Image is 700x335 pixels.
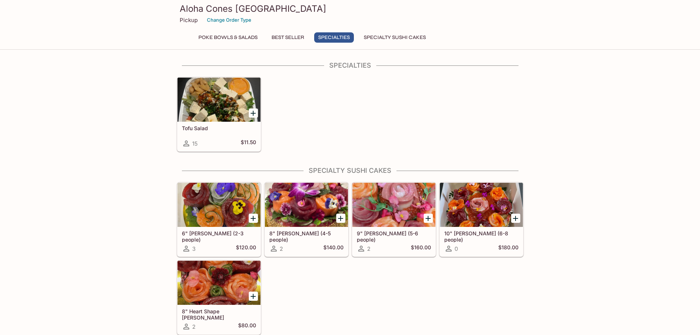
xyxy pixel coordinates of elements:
h5: 8" Heart Shape [PERSON_NAME] [182,308,256,320]
span: 0 [455,245,458,252]
a: 9" [PERSON_NAME] (5-6 people)2$160.00 [352,182,436,257]
button: Add 9" Sushi Cake (5-6 people) [424,214,433,223]
a: 10" [PERSON_NAME] (6-8 people)0$180.00 [439,182,523,257]
h3: Aloha Cones [GEOGRAPHIC_DATA] [180,3,521,14]
button: Add 8" Heart Shape Sushi Cake [249,292,258,301]
a: Tofu Salad15$11.50 [177,77,261,152]
button: Specialty Sushi Cakes [360,32,430,43]
button: Add 10" Sushi Cake (6-8 people) [511,214,520,223]
button: Add Tofu Salad [249,108,258,118]
h5: $120.00 [236,244,256,253]
button: Add 6" Sushi Cake (2-3 people) [249,214,258,223]
button: Specialties [314,32,354,43]
h5: $180.00 [498,244,518,253]
div: 9" Sushi Cake (5-6 people) [352,183,435,227]
span: 2 [280,245,283,252]
div: 6" Sushi Cake (2-3 people) [177,183,261,227]
h5: $160.00 [411,244,431,253]
button: Poke Bowls & Salads [194,32,262,43]
h5: 10" [PERSON_NAME] (6-8 people) [444,230,518,242]
a: 8" [PERSON_NAME] (4-5 people)2$140.00 [265,182,348,257]
h5: 6" [PERSON_NAME] (2-3 people) [182,230,256,242]
p: Pickup [180,17,198,24]
h5: 9" [PERSON_NAME] (5-6 people) [357,230,431,242]
a: 6" [PERSON_NAME] (2-3 people)3$120.00 [177,182,261,257]
h5: $140.00 [323,244,344,253]
h5: $80.00 [238,322,256,331]
span: 15 [192,140,198,147]
h4: Specialty Sushi Cakes [177,167,524,175]
div: 8" Heart Shape Sushi Cake [177,261,261,305]
div: 10" Sushi Cake (6-8 people) [440,183,523,227]
div: Tofu Salad [177,78,261,122]
button: Add 8" Sushi Cake (4-5 people) [336,214,345,223]
span: 2 [367,245,370,252]
h5: Tofu Salad [182,125,256,131]
button: Change Order Type [204,14,255,26]
h5: 8" [PERSON_NAME] (4-5 people) [269,230,344,242]
button: Best Seller [268,32,308,43]
h5: $11.50 [241,139,256,148]
span: 2 [192,323,195,330]
span: 3 [192,245,195,252]
h4: Specialties [177,61,524,70]
div: 8" Sushi Cake (4-5 people) [265,183,348,227]
a: 8" Heart Shape [PERSON_NAME]2$80.00 [177,260,261,335]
